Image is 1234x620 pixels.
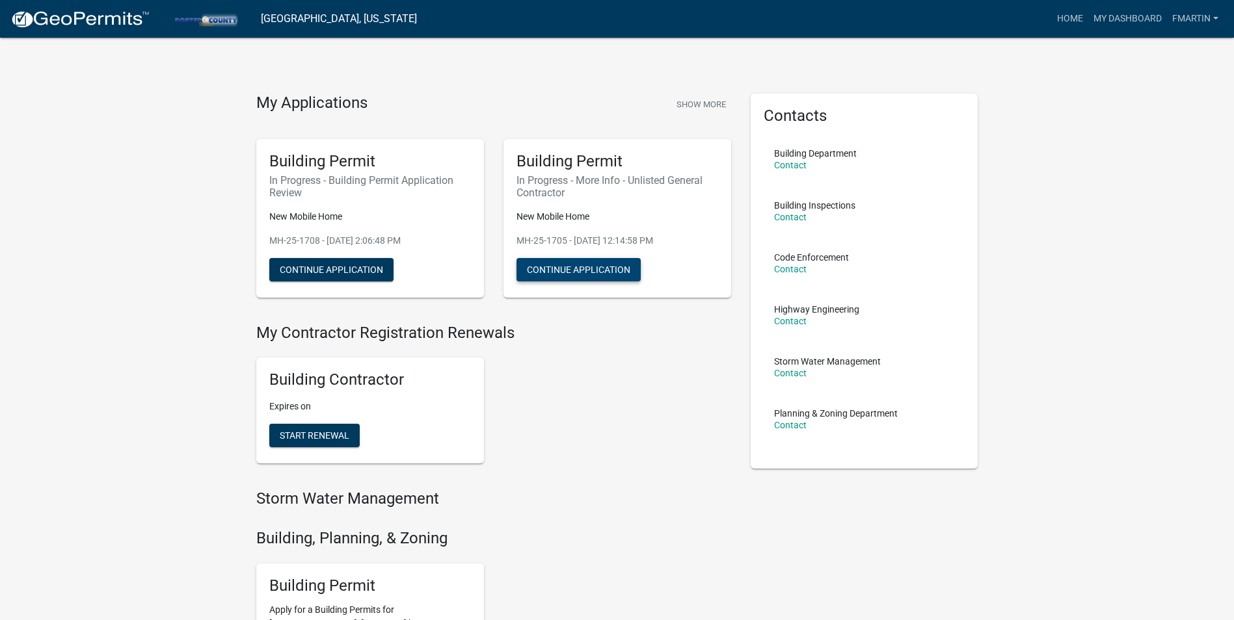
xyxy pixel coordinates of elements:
[1088,6,1167,31] a: My Dashboard
[269,152,471,171] h5: Building Permit
[516,210,718,224] p: New Mobile Home
[516,152,718,171] h5: Building Permit
[256,529,731,548] h4: Building, Planning, & Zoning
[269,174,471,199] h6: In Progress - Building Permit Application Review
[256,324,731,474] wm-registration-list-section: My Contractor Registration Renewals
[261,8,417,30] a: [GEOGRAPHIC_DATA], [US_STATE]
[764,107,965,125] h5: Contacts
[269,400,471,413] p: Expires on
[774,305,859,314] p: Highway Engineering
[269,258,394,281] button: Continue Application
[256,94,368,113] h4: My Applications
[269,234,471,248] p: MH-25-1708 - [DATE] 2:06:48 PM
[256,324,731,342] h4: My Contractor Registration Renewals
[516,174,718,199] h6: In Progress - More Info - Unlisted General Contractor
[774,316,807,326] a: Contact
[774,420,807,430] a: Contact
[774,368,807,378] a: Contact
[256,489,731,508] h4: Storm Water Management
[1052,6,1088,31] a: Home
[671,94,731,115] button: Show More
[1167,6,1224,31] a: FMartin
[516,234,718,248] p: MH-25-1705 - [DATE] 12:14:58 PM
[774,201,855,210] p: Building Inspections
[160,10,250,27] img: Porter County, Indiana
[269,370,471,389] h5: Building Contractor
[269,576,471,595] h5: Building Permit
[280,430,349,441] span: Start Renewal
[774,149,857,158] p: Building Department
[516,258,641,281] button: Continue Application
[774,264,807,274] a: Contact
[774,253,849,262] p: Code Enforcement
[774,160,807,170] a: Contact
[269,424,360,447] button: Start Renewal
[774,409,898,418] p: Planning & Zoning Department
[774,357,881,366] p: Storm Water Management
[774,212,807,222] a: Contact
[269,210,471,224] p: New Mobile Home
